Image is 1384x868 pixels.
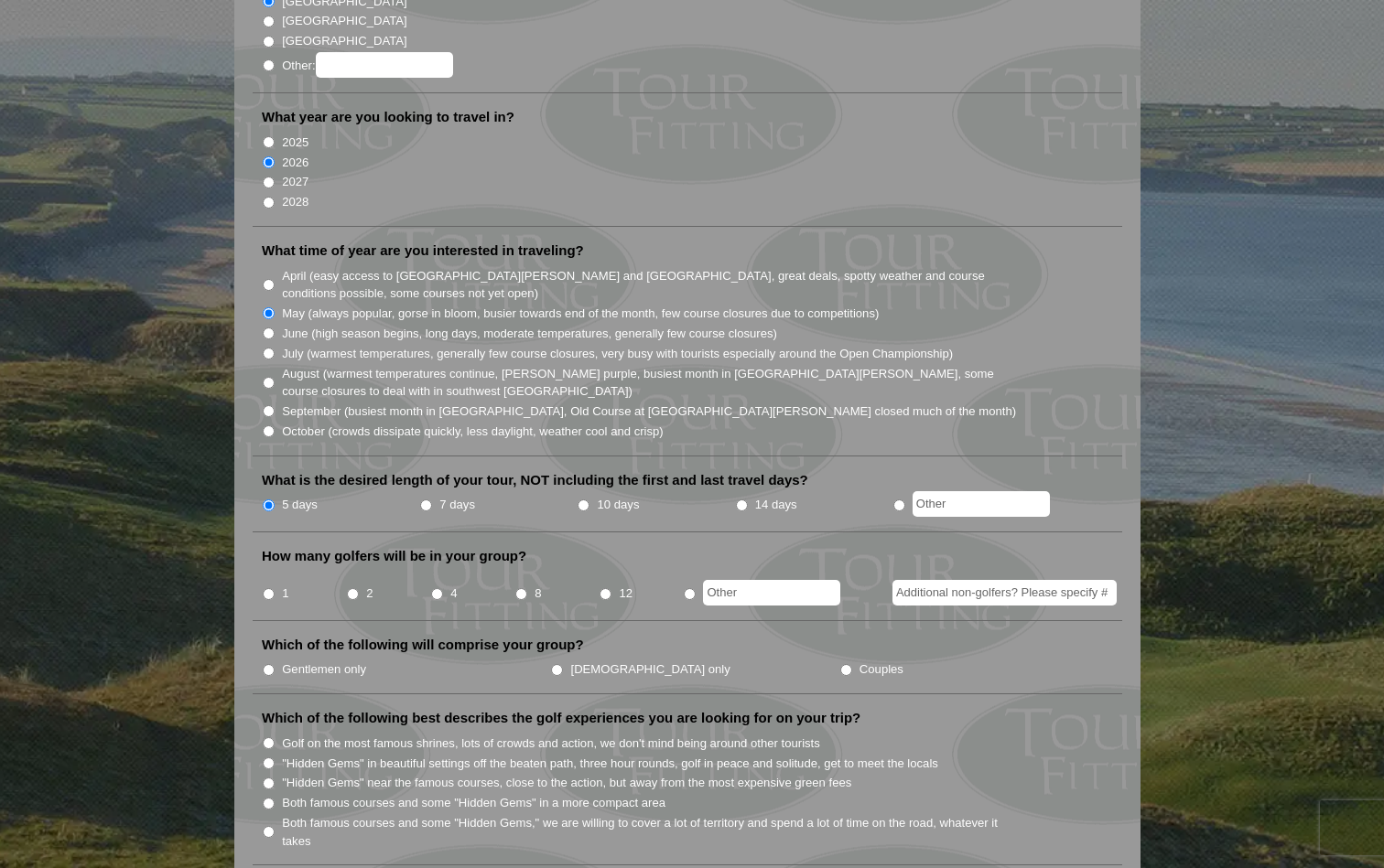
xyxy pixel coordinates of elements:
[755,496,797,514] label: 14 days
[262,108,514,126] label: What year are you looking to travel in?
[450,584,457,603] label: 4
[262,471,808,489] label: What is the desired length of your tour, NOT including the first and last travel days?
[282,365,1018,401] label: August (warmest temperatures continue, [PERSON_NAME] purple, busiest month in [GEOGRAPHIC_DATA][P...
[535,584,541,603] label: 8
[282,774,851,792] label: "Hidden Gems" near the famous courses, close to the action, but away from the most expensive gree...
[282,660,366,679] label: Gentlemen only
[282,755,938,773] label: "Hidden Gems" in beautiful settings off the beaten path, three hour rounds, golf in peace and sol...
[282,325,777,343] label: June (high season begins, long days, moderate temperatures, generally few course closures)
[282,154,308,172] label: 2026
[282,267,1018,303] label: April (easy access to [GEOGRAPHIC_DATA][PERSON_NAME] and [GEOGRAPHIC_DATA], great deals, spotty w...
[282,173,308,191] label: 2027
[262,547,526,565] label: How many golfers will be in your group?
[913,491,1050,517] input: Other
[282,134,308,152] label: 2025
[619,584,633,603] label: 12
[366,584,373,603] label: 2
[282,193,308,211] label: 2028
[282,402,1016,421] label: September (busiest month in [GEOGRAPHIC_DATA], Old Course at [GEOGRAPHIC_DATA][PERSON_NAME] close...
[282,305,879,323] label: May (always popular, gorse in bloom, busier towards end of the month, few course closures due to ...
[282,345,953,363] label: July (warmest temperatures, generally few course closures, very busy with tourists especially aro...
[282,12,406,30] label: [GEOGRAPHIC_DATA]
[282,794,665,812] label: Both famous courses and some "Hidden Gems" in a more compact area
[282,32,406,50] label: [GEOGRAPHIC_DATA]
[571,660,730,679] label: [DEMOGRAPHIC_DATA] only
[439,496,475,514] label: 7 days
[703,580,840,605] input: Other
[892,580,1117,605] input: Additional non-golfers? Please specify #
[316,52,453,78] input: Other:
[282,423,664,441] label: October (crowds dissipate quickly, less daylight, weather cool and crisp)
[262,636,584,654] label: Which of the following will comprise your group?
[262,241,584,260] label: What time of year are you interested in traveling?
[860,660,903,679] label: Couples
[598,496,640,514] label: 10 days
[282,734,820,753] label: Golf on the most famous shrines, lots of crowds and action, we don't mind being around other tour...
[262,709,860,727] label: Which of the following best describes the golf experiences you are looking for on your trip?
[282,496,318,514] label: 5 days
[282,584,288,603] label: 1
[282,814,1018,850] label: Both famous courses and some "Hidden Gems," we are willing to cover a lot of territory and spend ...
[282,52,452,78] label: Other:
